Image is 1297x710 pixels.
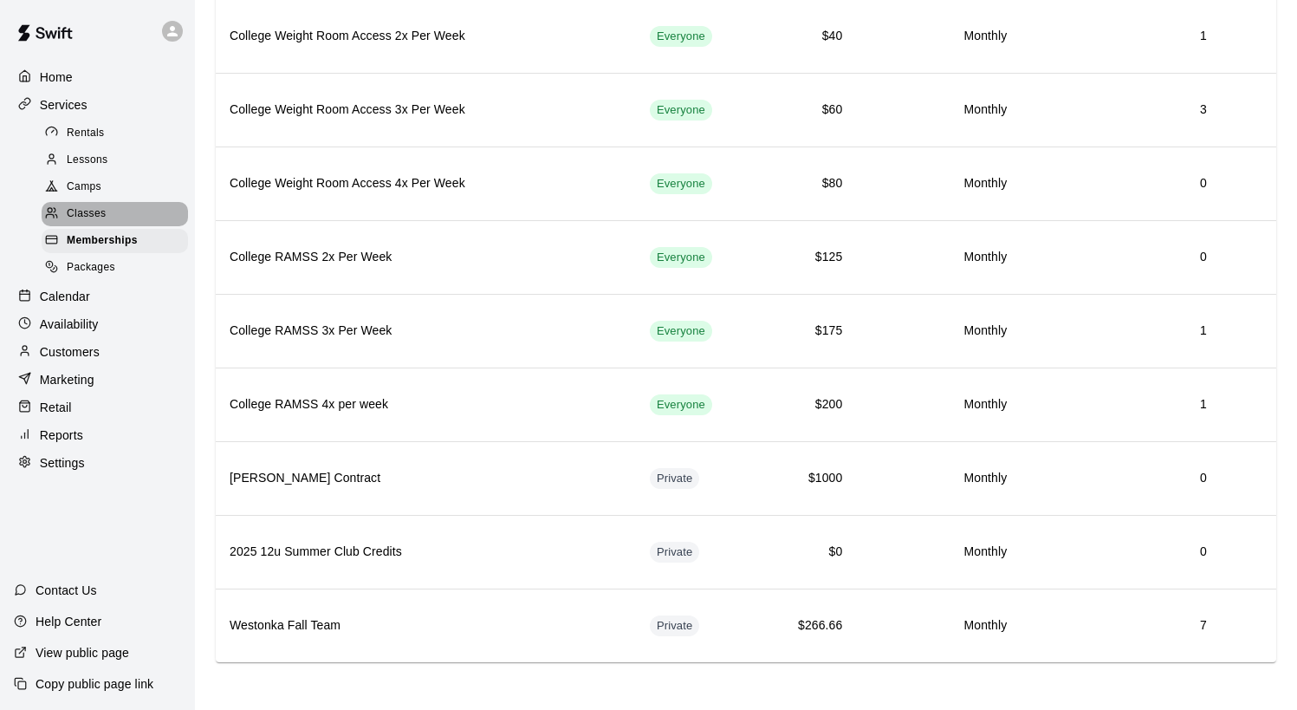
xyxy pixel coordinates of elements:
[650,397,712,414] span: Everyone
[650,102,712,119] span: Everyone
[67,125,105,142] span: Rentals
[14,92,181,118] a: Services
[870,174,1007,193] h6: Monthly
[230,395,622,414] h6: College RAMSS 4x per week
[650,544,700,561] span: Private
[230,174,622,193] h6: College Weight Room Access 4x Per Week
[650,618,700,635] span: Private
[772,543,842,562] h6: $0
[870,322,1007,341] h6: Monthly
[40,399,72,416] p: Retail
[650,542,700,563] div: This membership is hidden from the memberships page
[42,255,195,282] a: Packages
[14,367,181,393] a: Marketing
[14,394,181,420] a: Retail
[230,469,622,488] h6: [PERSON_NAME] Contract
[40,371,94,388] p: Marketing
[870,469,1007,488] h6: Monthly
[14,311,181,337] a: Availability
[772,101,842,120] h6: $60
[14,64,181,90] a: Home
[870,27,1007,46] h6: Monthly
[650,247,712,268] div: This membership is visible to all customers
[650,394,712,415] div: This membership is visible to all customers
[42,147,195,173] a: Lessons
[36,582,97,599] p: Contact Us
[67,179,101,196] span: Camps
[1034,395,1207,414] h6: 1
[42,256,188,280] div: Packages
[230,322,622,341] h6: College RAMSS 3x Per Week
[772,174,842,193] h6: $80
[1034,27,1207,46] h6: 1
[870,248,1007,267] h6: Monthly
[40,343,100,361] p: Customers
[230,27,622,46] h6: College Weight Room Access 2x Per Week
[650,100,712,121] div: This membership is visible to all customers
[650,468,700,489] div: This membership is hidden from the memberships page
[1034,101,1207,120] h6: 3
[772,248,842,267] h6: $125
[870,395,1007,414] h6: Monthly
[1034,174,1207,193] h6: 0
[42,148,188,173] div: Lessons
[36,675,153,693] p: Copy public page link
[67,259,115,277] span: Packages
[650,321,712,342] div: This membership is visible to all customers
[42,120,195,147] a: Rentals
[230,101,622,120] h6: College Weight Room Access 3x Per Week
[650,323,712,340] span: Everyone
[36,613,101,630] p: Help Center
[42,201,195,228] a: Classes
[14,422,181,448] a: Reports
[650,173,712,194] div: This membership is visible to all customers
[67,205,106,223] span: Classes
[650,26,712,47] div: This membership is visible to all customers
[40,427,83,444] p: Reports
[650,616,700,636] div: This membership is hidden from the memberships page
[230,543,622,562] h6: 2025 12u Summer Club Credits
[1034,322,1207,341] h6: 1
[40,288,90,305] p: Calendar
[650,29,712,45] span: Everyone
[67,152,108,169] span: Lessons
[42,229,188,253] div: Memberships
[40,454,85,472] p: Settings
[14,450,181,476] a: Settings
[42,174,195,201] a: Camps
[42,121,188,146] div: Rentals
[1034,469,1207,488] h6: 0
[772,469,842,488] h6: $1000
[1034,248,1207,267] h6: 0
[1034,616,1207,635] h6: 7
[42,202,188,226] div: Classes
[870,543,1007,562] h6: Monthly
[772,322,842,341] h6: $175
[40,316,99,333] p: Availability
[650,176,712,192] span: Everyone
[40,96,88,114] p: Services
[230,248,622,267] h6: College RAMSS 2x Per Week
[870,616,1007,635] h6: Monthly
[650,471,700,487] span: Private
[14,339,181,365] a: Customers
[772,395,842,414] h6: $200
[1034,543,1207,562] h6: 0
[42,175,188,199] div: Camps
[772,27,842,46] h6: $40
[230,616,622,635] h6: Westonka Fall Team
[650,250,712,266] span: Everyone
[42,228,195,255] a: Memberships
[772,616,842,635] h6: $266.66
[36,644,129,661] p: View public page
[14,283,181,309] a: Calendar
[870,101,1007,120] h6: Monthly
